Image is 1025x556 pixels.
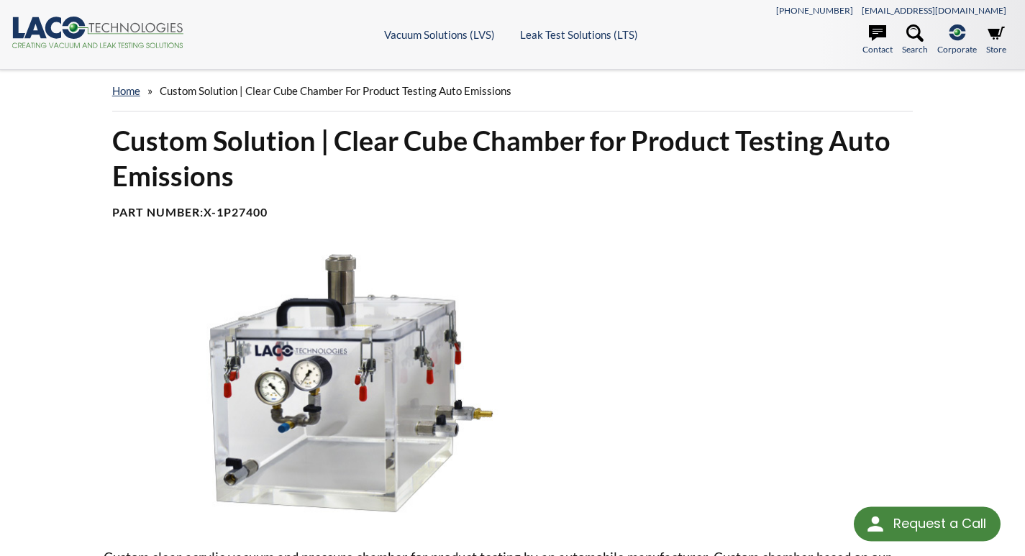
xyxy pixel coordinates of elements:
h1: Custom Solution | Clear Cube Chamber for Product Testing Auto Emissions [112,123,914,194]
span: Corporate [937,42,977,56]
div: Request a Call [893,507,986,540]
img: Clear Cube Chamber for Product Testing Auto Emissions [104,255,583,524]
span: Custom Solution | Clear Cube Chamber for Product Testing Auto Emissions [160,84,511,97]
div: » [112,70,914,111]
a: [EMAIL_ADDRESS][DOMAIN_NAME] [862,5,1006,16]
div: Request a Call [854,507,1001,542]
a: Leak Test Solutions (LTS) [520,28,638,41]
a: Contact [862,24,893,56]
b: X-1P27400 [204,205,268,219]
a: Search [902,24,928,56]
a: Store [986,24,1006,56]
h4: Part Number: [112,205,914,220]
a: [PHONE_NUMBER] [776,5,853,16]
a: home [112,84,140,97]
img: round button [864,513,887,536]
a: Vacuum Solutions (LVS) [384,28,495,41]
